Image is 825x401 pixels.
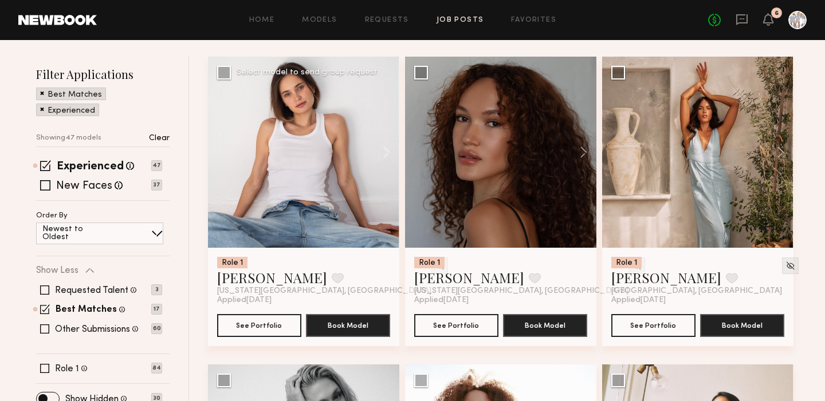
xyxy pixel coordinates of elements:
[57,161,124,173] label: Experienced
[36,134,101,142] p: Showing 47 models
[217,296,390,305] div: Applied [DATE]
[365,17,409,24] a: Requests
[306,314,390,337] button: Book Model
[56,305,117,315] label: Best Matches
[217,268,327,287] a: [PERSON_NAME]
[55,286,128,295] label: Requested Talent
[42,225,111,241] p: Newest to Oldest
[414,314,498,337] button: See Portfolio
[785,261,795,271] img: Unhide Model
[151,180,162,190] p: 37
[414,287,628,296] span: [US_STATE][GEOGRAPHIC_DATA], [GEOGRAPHIC_DATA]
[217,287,431,296] span: [US_STATE][GEOGRAPHIC_DATA], [GEOGRAPHIC_DATA]
[503,320,587,329] a: Book Model
[700,320,784,329] a: Book Model
[414,268,524,287] a: [PERSON_NAME]
[36,66,170,82] h2: Filter Applications
[55,325,130,334] label: Other Submissions
[611,296,784,305] div: Applied [DATE]
[151,284,162,295] p: 3
[151,304,162,315] p: 17
[151,363,162,374] p: 84
[151,323,162,334] p: 60
[437,17,484,24] a: Job Posts
[48,91,102,99] p: Best Matches
[503,314,587,337] button: Book Model
[611,268,721,287] a: [PERSON_NAME]
[306,320,390,329] a: Book Model
[151,160,162,171] p: 47
[36,266,78,275] p: Show Less
[149,134,170,142] p: Clear
[611,287,782,296] span: [GEOGRAPHIC_DATA], [GEOGRAPHIC_DATA]
[217,314,301,337] button: See Portfolio
[237,69,378,77] div: Select model to send group request
[249,17,275,24] a: Home
[56,181,112,192] label: New Faces
[511,17,556,24] a: Favorites
[611,314,696,337] button: See Portfolio
[414,257,445,268] div: Role 1
[611,257,642,268] div: Role 1
[55,364,79,374] label: Role 1
[36,212,68,220] p: Order By
[414,296,587,305] div: Applied [DATE]
[302,17,337,24] a: Models
[217,257,247,268] div: Role 1
[48,107,95,115] p: Experienced
[775,10,779,17] div: 6
[700,314,784,337] button: Book Model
